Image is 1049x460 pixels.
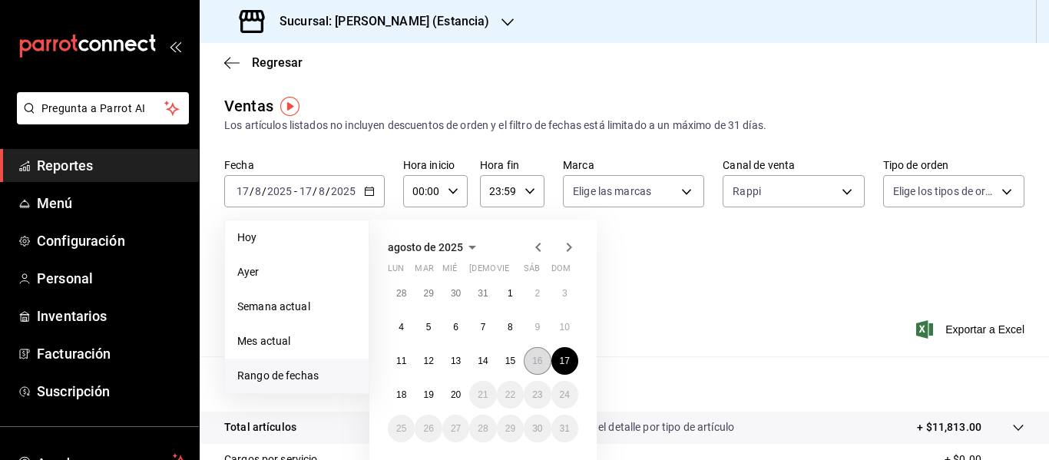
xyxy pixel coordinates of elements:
abbr: 11 de agosto de 2025 [396,356,406,366]
button: 9 de agosto de 2025 [524,313,551,341]
abbr: 27 de agosto de 2025 [451,423,461,434]
abbr: sábado [524,263,540,280]
button: 3 de agosto de 2025 [551,280,578,307]
abbr: 12 de agosto de 2025 [423,356,433,366]
span: Configuración [37,230,187,251]
p: Total artículos [224,419,296,435]
label: Hora fin [480,160,544,170]
label: Canal de venta [723,160,864,170]
span: - [294,185,297,197]
span: Reportes [37,155,187,176]
span: Facturación [37,343,187,364]
abbr: 29 de julio de 2025 [423,288,433,299]
abbr: 4 de agosto de 2025 [399,322,404,333]
label: Fecha [224,160,385,170]
button: 10 de agosto de 2025 [551,313,578,341]
button: agosto de 2025 [388,238,481,256]
span: Elige los tipos de orden [893,184,996,199]
abbr: 18 de agosto de 2025 [396,389,406,400]
abbr: 6 de agosto de 2025 [453,322,458,333]
abbr: 21 de agosto de 2025 [478,389,488,400]
img: Tooltip marker [280,97,299,116]
span: Hoy [237,230,356,246]
abbr: 3 de agosto de 2025 [562,288,568,299]
button: Pregunta a Parrot AI [17,92,189,124]
div: Los artículos listados no incluyen descuentos de orden y el filtro de fechas está limitado a un m... [224,117,1024,134]
abbr: viernes [497,263,509,280]
abbr: 30 de agosto de 2025 [532,423,542,434]
label: Marca [563,160,704,170]
abbr: 9 de agosto de 2025 [534,322,540,333]
button: 29 de julio de 2025 [415,280,442,307]
abbr: 7 de agosto de 2025 [481,322,486,333]
button: Exportar a Excel [919,320,1024,339]
button: 22 de agosto de 2025 [497,381,524,409]
span: Mes actual [237,333,356,349]
label: Hora inicio [403,160,468,170]
abbr: 17 de agosto de 2025 [560,356,570,366]
button: 28 de julio de 2025 [388,280,415,307]
span: Menú [37,193,187,213]
abbr: 16 de agosto de 2025 [532,356,542,366]
button: 19 de agosto de 2025 [415,381,442,409]
button: 29 de agosto de 2025 [497,415,524,442]
button: 1 de agosto de 2025 [497,280,524,307]
button: 31 de julio de 2025 [469,280,496,307]
abbr: lunes [388,263,404,280]
abbr: 2 de agosto de 2025 [534,288,540,299]
button: 24 de agosto de 2025 [551,381,578,409]
abbr: 14 de agosto de 2025 [478,356,488,366]
abbr: 1 de agosto de 2025 [508,288,513,299]
button: 17 de agosto de 2025 [551,347,578,375]
abbr: 28 de agosto de 2025 [478,423,488,434]
button: 2 de agosto de 2025 [524,280,551,307]
button: 25 de agosto de 2025 [388,415,415,442]
span: Pregunta a Parrot AI [41,101,165,117]
button: 7 de agosto de 2025 [469,313,496,341]
label: Tipo de orden [883,160,1024,170]
h3: Sucursal: [PERSON_NAME] (Estancia) [267,12,489,31]
button: 16 de agosto de 2025 [524,347,551,375]
abbr: 25 de agosto de 2025 [396,423,406,434]
abbr: 30 de julio de 2025 [451,288,461,299]
abbr: 19 de agosto de 2025 [423,389,433,400]
abbr: 5 de agosto de 2025 [426,322,432,333]
abbr: martes [415,263,433,280]
button: 11 de agosto de 2025 [388,347,415,375]
span: agosto de 2025 [388,241,463,253]
button: 13 de agosto de 2025 [442,347,469,375]
button: 21 de agosto de 2025 [469,381,496,409]
span: Regresar [252,55,303,70]
input: -- [254,185,262,197]
span: / [313,185,317,197]
span: / [250,185,254,197]
p: + $11,813.00 [917,419,981,435]
button: 5 de agosto de 2025 [415,313,442,341]
span: / [262,185,266,197]
button: 8 de agosto de 2025 [497,313,524,341]
input: -- [318,185,326,197]
span: Suscripción [37,381,187,402]
abbr: 24 de agosto de 2025 [560,389,570,400]
button: 6 de agosto de 2025 [442,313,469,341]
button: 18 de agosto de 2025 [388,381,415,409]
button: open_drawer_menu [169,40,181,52]
button: 30 de julio de 2025 [442,280,469,307]
abbr: jueves [469,263,560,280]
span: / [326,185,330,197]
abbr: 31 de julio de 2025 [478,288,488,299]
input: ---- [266,185,293,197]
span: Rappi [733,184,761,199]
abbr: 26 de agosto de 2025 [423,423,433,434]
abbr: 29 de agosto de 2025 [505,423,515,434]
input: ---- [330,185,356,197]
button: 28 de agosto de 2025 [469,415,496,442]
button: Regresar [224,55,303,70]
input: -- [236,185,250,197]
abbr: 13 de agosto de 2025 [451,356,461,366]
abbr: 8 de agosto de 2025 [508,322,513,333]
span: Personal [37,268,187,289]
button: 14 de agosto de 2025 [469,347,496,375]
button: 26 de agosto de 2025 [415,415,442,442]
